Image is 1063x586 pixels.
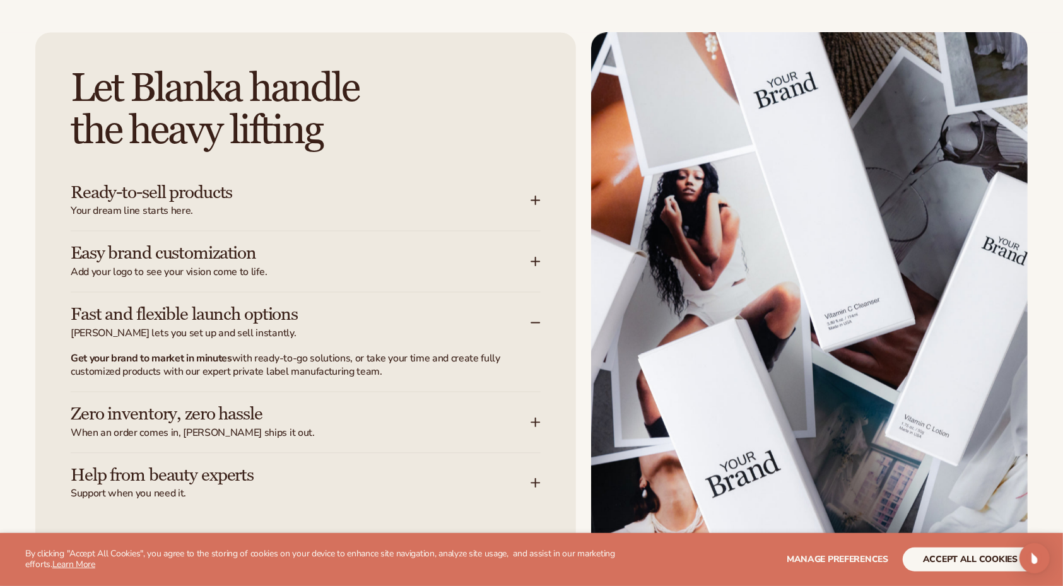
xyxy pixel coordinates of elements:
span: Your dream line starts here. [71,205,531,218]
span: Manage preferences [787,553,888,565]
h3: Ready-to-sell products [71,184,493,203]
button: Manage preferences [787,548,888,571]
div: Open Intercom Messenger [1019,543,1050,573]
span: Support when you need it. [71,488,531,501]
h3: Zero inventory, zero hassle [71,405,493,425]
h3: Help from beauty experts [71,466,493,486]
img: Boxes for skin care products. [591,33,1028,582]
button: accept all cookies [903,548,1038,571]
span: When an order comes in, [PERSON_NAME] ships it out. [71,427,531,440]
h3: Easy brand customization [71,244,493,264]
h3: Fast and flexible launch options [71,305,493,325]
span: [PERSON_NAME] lets you set up and sell instantly. [71,327,531,341]
span: Add your logo to see your vision come to life. [71,266,531,279]
p: with ready-to-go solutions, or take your time and create fully customized products with our exper... [71,353,526,379]
a: Learn More [52,558,95,570]
h2: Let Blanka handle the heavy lifting [71,68,541,153]
strong: Get your brand to market in minutes [71,352,232,366]
p: By clicking "Accept All Cookies", you agree to the storing of cookies on your device to enhance s... [25,549,621,570]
